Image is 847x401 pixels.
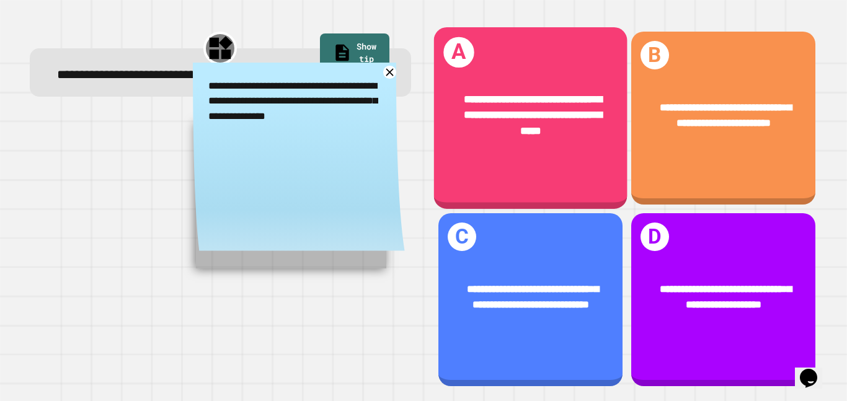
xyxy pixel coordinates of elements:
h1: B [641,41,670,70]
h1: C [448,223,477,252]
a: Show tip [320,33,389,75]
iframe: chat widget [795,351,835,389]
h1: A [443,37,474,68]
h1: D [641,223,670,252]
